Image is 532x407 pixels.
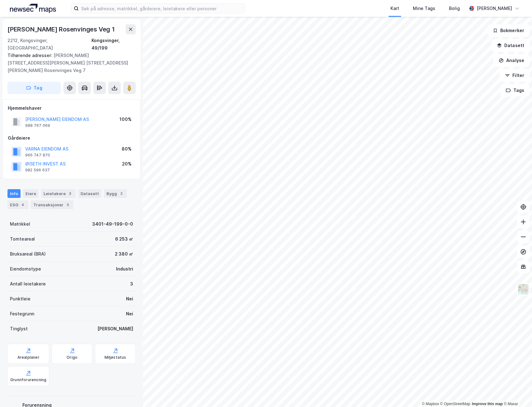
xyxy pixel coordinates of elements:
[8,134,135,142] div: Gårdeiere
[92,220,133,228] div: 3401-49-199-0-0
[500,69,530,82] button: Filter
[20,202,26,208] div: 4
[10,377,46,382] div: Grunnforurensning
[130,280,133,288] div: 3
[105,355,126,360] div: Miljøstatus
[8,104,135,112] div: Hjemmelshaver
[17,355,40,360] div: Arealplaner
[104,189,127,198] div: Bygg
[477,5,512,12] div: [PERSON_NAME]
[115,235,133,243] div: 6 253 ㎡
[492,39,530,52] button: Datasett
[10,220,30,228] div: Matrikkel
[488,24,530,37] button: Bokmerker
[10,265,41,273] div: Eiendomstype
[7,24,116,34] div: [PERSON_NAME] Rosenvinges Veg 1
[7,189,21,198] div: Info
[10,280,46,288] div: Antall leietakere
[25,168,50,173] div: 982 596 637
[7,37,91,52] div: 2212, Kongsvinger, [GEOGRAPHIC_DATA]
[25,153,50,158] div: 966 747 870
[122,145,132,153] div: 80%
[122,160,132,168] div: 20%
[7,200,28,209] div: ESG
[10,295,30,303] div: Punktleie
[119,116,132,123] div: 100%
[115,250,133,258] div: 2 380 ㎡
[65,202,71,208] div: 5
[10,4,56,13] img: logo.a4113a55bc3d86da70a041830d287a7e.svg
[126,295,133,303] div: Nei
[97,325,133,333] div: [PERSON_NAME]
[41,189,76,198] div: Leietakere
[449,5,460,12] div: Bolig
[10,325,28,333] div: Tinglyst
[25,123,50,128] div: 988 767 069
[501,84,530,97] button: Tags
[7,52,131,74] div: [PERSON_NAME] [STREET_ADDRESS][PERSON_NAME] [STREET_ADDRESS][PERSON_NAME] Rosenvinges Veg 7
[472,402,503,406] a: Improve this map
[390,5,399,12] div: Kart
[31,200,73,209] div: Transaksjoner
[10,310,34,318] div: Festegrunn
[79,4,245,13] input: Søk på adresse, matrikkel, gårdeiere, leietakere eller personer
[422,402,439,406] a: Mapbox
[7,53,54,58] span: Tilhørende adresser:
[126,310,133,318] div: Nei
[91,37,136,52] div: Kongsvinger, 49/199
[10,250,46,258] div: Bruksareal (BRA)
[493,54,530,67] button: Analyse
[23,189,39,198] div: Eiere
[501,377,532,407] iframe: Chat Widget
[7,82,61,94] button: Tag
[118,190,124,197] div: 2
[517,283,529,295] img: Z
[116,265,133,273] div: Industri
[67,190,73,197] div: 3
[440,402,470,406] a: OpenStreetMap
[78,189,101,198] div: Datasett
[67,355,77,360] div: Origo
[10,235,35,243] div: Tomteareal
[413,5,435,12] div: Mine Tags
